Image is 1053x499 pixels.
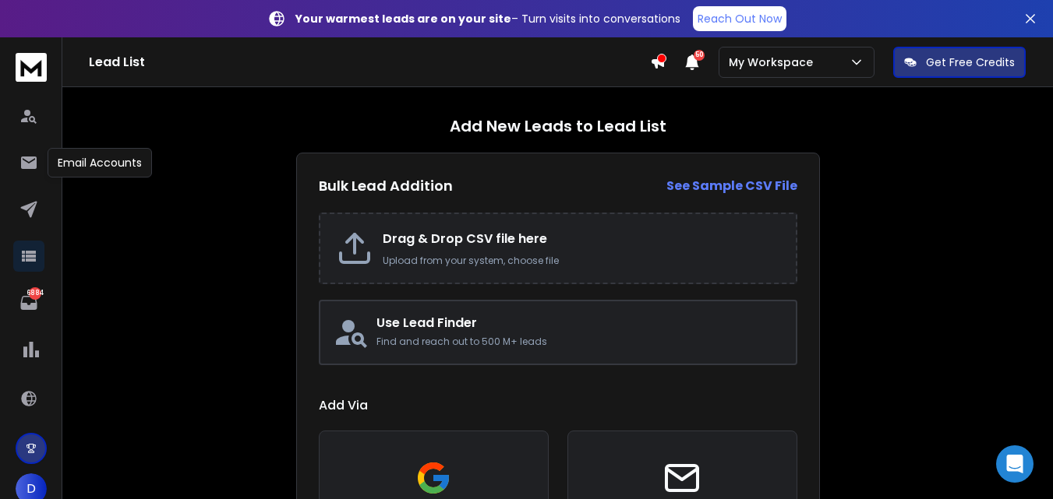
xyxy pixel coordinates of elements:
[376,314,783,332] h2: Use Lead Finder
[729,54,819,70] p: My Workspace
[450,115,666,137] h1: Add New Leads to Lead List
[893,47,1026,78] button: Get Free Credits
[376,336,783,348] p: Find and reach out to 500 M+ leads
[698,11,782,26] p: Reach Out Now
[666,177,797,195] a: See Sample CSV File
[694,50,705,61] span: 50
[319,396,797,415] h1: Add Via
[48,148,152,177] div: Email Accounts
[295,11,511,26] strong: Your warmest leads are on your site
[383,230,780,248] h2: Drag & Drop CSV file here
[29,287,41,300] p: 6884
[16,53,47,82] img: logo
[666,177,797,195] strong: See Sample CSV File
[13,287,44,318] a: 6884
[693,6,786,31] a: Reach Out Now
[926,54,1015,70] p: Get Free Credits
[319,175,453,197] h2: Bulk Lead Addition
[295,11,680,26] p: – Turn visits into conversations
[383,255,780,267] p: Upload from your system, choose file
[996,445,1034,483] div: Open Intercom Messenger
[89,53,650,72] h1: Lead List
